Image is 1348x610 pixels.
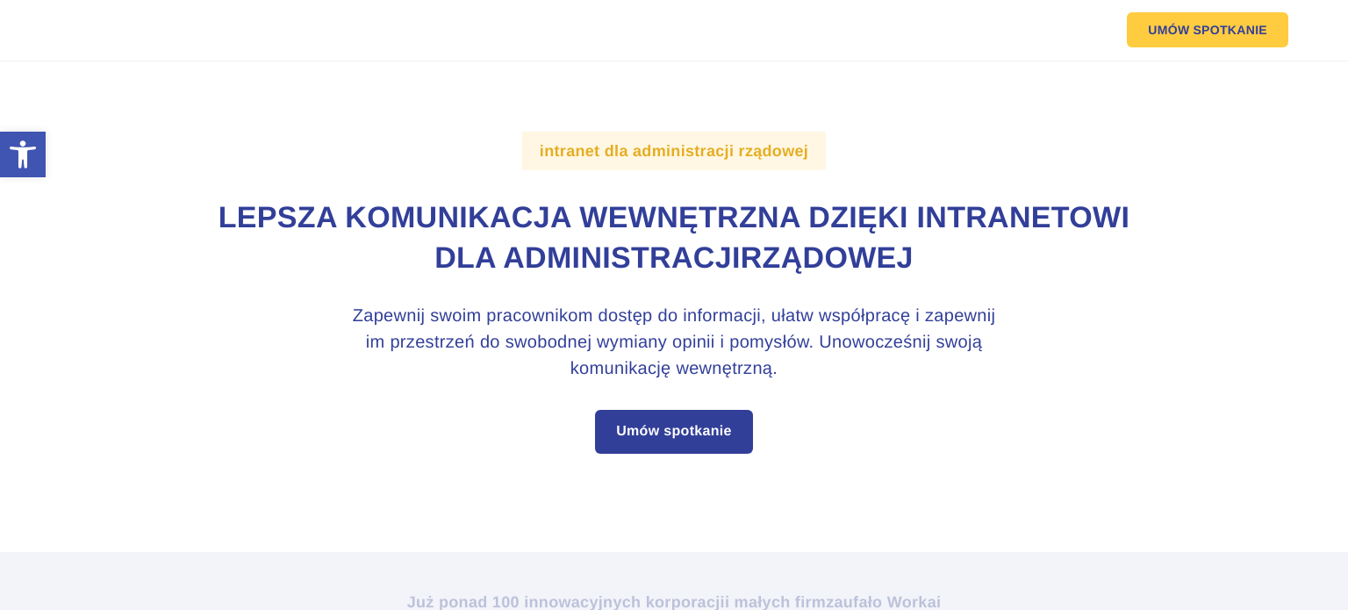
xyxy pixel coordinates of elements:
[819,306,910,326] span: współpracę
[721,333,725,352] span: i
[819,333,930,352] span: Unowocześnij
[657,306,678,326] span: do
[390,333,475,352] span: przestrzeń
[366,333,385,352] span: im
[434,241,496,275] span: dla
[503,241,741,275] span: administracji
[599,306,653,326] span: dostęp
[219,201,337,234] span: Lepsza
[597,333,667,352] span: wymiany
[809,333,814,352] span: .
[761,306,766,326] span: ,
[683,306,761,326] span: informacji
[672,333,715,352] span: opinii
[925,306,995,326] span: zapewnij
[522,132,826,170] label: intranet dla administracji rządowej
[219,201,1130,275] span: rządowej
[579,201,799,234] span: wewnętrzna
[486,306,592,326] span: pracownikom
[1148,24,1189,36] em: UMÓW
[915,306,920,326] span: i
[480,333,500,352] span: do
[771,306,814,326] span: ułatw
[595,410,753,454] a: Umów spotkanie
[430,306,481,326] span: swoim
[345,201,570,234] span: komunikacja
[676,359,772,378] span: wewnętrzną
[936,333,982,352] span: swoją
[808,201,907,234] span: dzięki
[353,306,426,326] span: Zapewnij
[570,359,671,378] span: komunikację
[1127,12,1288,47] a: UMÓWSPOTKANIE
[505,333,592,352] span: swobodnej
[772,359,778,378] span: .
[729,333,808,352] span: pomysłów
[917,201,1130,234] span: intranetowi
